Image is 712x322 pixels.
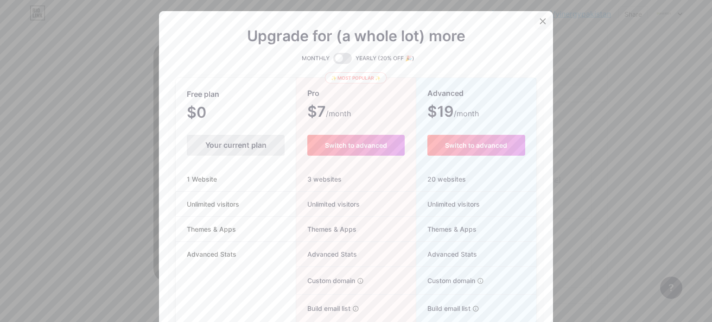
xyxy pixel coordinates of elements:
[176,249,248,259] span: Advanced Stats
[296,249,357,259] span: Advanced Stats
[416,303,470,313] span: Build email list
[427,106,479,119] span: $19
[427,85,464,101] span: Advanced
[187,86,219,102] span: Free plan
[454,108,479,119] span: /month
[187,107,231,120] span: $0
[296,224,356,234] span: Themes & Apps
[325,72,387,83] div: ✨ Most popular ✨
[307,106,351,119] span: $7
[326,108,351,119] span: /month
[445,141,507,149] span: Switch to advanced
[356,54,414,63] span: YEARLY (20% OFF 🎉)
[325,141,387,149] span: Switch to advanced
[247,31,465,42] span: Upgrade for (a whole lot) more
[296,199,360,209] span: Unlimited visitors
[176,199,250,209] span: Unlimited visitors
[187,135,285,156] div: Your current plan
[307,85,319,101] span: Pro
[416,276,475,285] span: Custom domain
[416,199,480,209] span: Unlimited visitors
[296,276,355,285] span: Custom domain
[416,167,536,192] div: 20 websites
[296,167,415,192] div: 3 websites
[302,54,330,63] span: MONTHLY
[176,174,228,184] span: 1 Website
[416,249,477,259] span: Advanced Stats
[427,135,525,156] button: Switch to advanced
[176,224,247,234] span: Themes & Apps
[296,303,350,313] span: Build email list
[416,224,477,234] span: Themes & Apps
[307,135,404,156] button: Switch to advanced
